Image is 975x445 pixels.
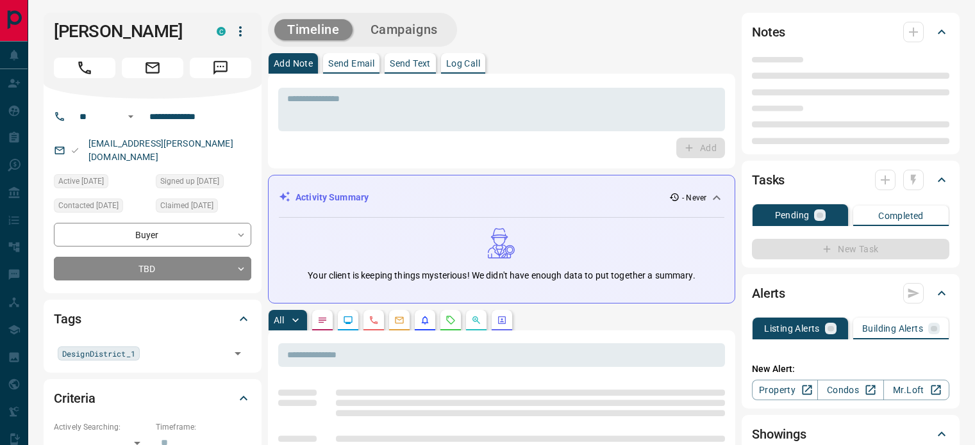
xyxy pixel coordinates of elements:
[88,138,233,162] a: [EMAIL_ADDRESS][PERSON_NAME][DOMAIN_NAME]
[71,146,79,155] svg: Email Valid
[328,59,374,68] p: Send Email
[274,19,353,40] button: Timeline
[54,421,149,433] p: Actively Searching:
[296,191,369,204] p: Activity Summary
[229,344,247,362] button: Open
[883,380,949,400] a: Mr.Loft
[878,211,924,220] p: Completed
[160,175,219,188] span: Signed up [DATE]
[54,223,251,247] div: Buyer
[752,362,949,376] p: New Alert:
[54,58,115,78] span: Call
[54,174,149,192] div: Mon Aug 01 2022
[54,388,96,409] h2: Criteria
[54,303,251,334] div: Tags
[752,170,785,190] h2: Tasks
[217,27,226,36] div: condos.ca
[752,380,818,400] a: Property
[122,58,183,78] span: Email
[862,324,923,333] p: Building Alerts
[358,19,451,40] button: Campaigns
[752,278,949,309] div: Alerts
[156,421,251,433] p: Timeframe:
[752,165,949,195] div: Tasks
[497,315,507,325] svg: Agent Actions
[274,59,313,68] p: Add Note
[156,174,251,192] div: Mon Jul 11 2022
[123,109,138,124] button: Open
[54,198,149,216] div: Tue Jul 12 2022
[446,315,456,325] svg: Requests
[160,199,213,212] span: Claimed [DATE]
[369,315,379,325] svg: Calls
[279,186,724,209] div: Activity Summary- Never
[343,315,353,325] svg: Lead Browsing Activity
[317,315,328,325] svg: Notes
[156,198,251,216] div: Mon Jul 11 2022
[58,199,119,212] span: Contacted [DATE]
[190,58,251,78] span: Message
[274,316,284,325] p: All
[682,192,706,204] p: - Never
[752,424,806,444] h2: Showings
[54,309,81,329] h2: Tags
[54,257,251,280] div: TBD
[775,211,810,220] p: Pending
[62,347,135,360] span: DesignDistrict_1
[752,17,949,47] div: Notes
[764,324,820,333] p: Listing Alerts
[471,315,481,325] svg: Opportunities
[54,383,251,414] div: Criteria
[58,175,104,188] span: Active [DATE]
[752,22,785,42] h2: Notes
[308,269,695,282] p: Your client is keeping things mysterious! We didn't have enough data to put together a summary.
[752,283,785,303] h2: Alerts
[394,315,404,325] svg: Emails
[446,59,480,68] p: Log Call
[817,380,883,400] a: Condos
[420,315,430,325] svg: Listing Alerts
[390,59,431,68] p: Send Text
[54,21,197,42] h1: [PERSON_NAME]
